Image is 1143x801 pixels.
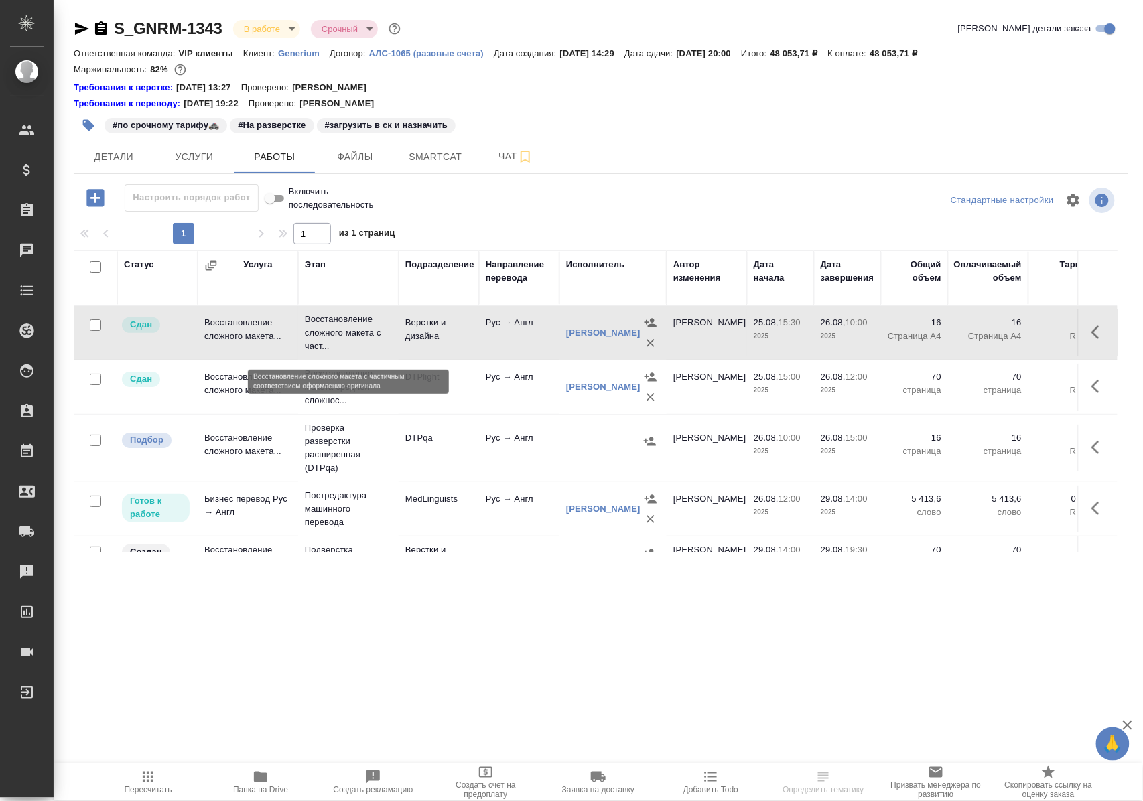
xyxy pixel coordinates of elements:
a: S_GNRM-1343 [114,19,222,38]
p: 2025 [754,384,807,397]
td: Восстановление сложного макета... [198,425,298,471]
button: Срочный [318,23,362,35]
p: Итого: [741,48,770,58]
p: слово [888,506,941,519]
p: Дата создания: [494,48,559,58]
p: 2025 [754,506,807,519]
td: Восстановление сложного макета... [198,309,298,356]
td: [PERSON_NAME] [667,309,747,356]
td: Рус → Англ [479,309,559,356]
p: 25.08, [754,317,779,327]
svg: Подписаться [517,149,533,165]
p: 15:00 [779,372,801,382]
button: Скопировать ссылку [93,21,109,37]
p: 82% [150,64,171,74]
p: 29.08, [754,544,779,555]
td: DTPlight [399,364,479,411]
p: 2025 [754,330,807,343]
td: [PERSON_NAME] [667,536,747,583]
td: MedLinguists [399,486,479,532]
p: 0 [1035,431,1089,445]
p: 2025 [821,330,874,343]
p: Восстановление сложного макета с част... [305,313,392,353]
p: 5 413,6 [955,492,1022,506]
button: Назначить [641,489,661,509]
p: 26.08, [821,372,846,382]
p: 70 [955,370,1022,384]
div: Направление перевода [486,258,553,285]
p: слово [955,506,1022,519]
div: Исполнитель может приступить к работе [121,492,191,524]
p: Страница А4 [888,330,941,343]
td: Верстки и дизайна [399,309,479,356]
p: Договор: [330,48,369,58]
p: 5 413,6 [888,492,941,506]
a: [PERSON_NAME] [566,382,641,392]
button: Назначить [641,367,661,387]
div: split button [947,190,1057,211]
p: RUB [1035,330,1089,343]
p: Проверено: [249,97,300,111]
p: страница [955,384,1022,397]
p: 60 [1035,316,1089,330]
p: 14:00 [779,544,801,555]
button: Здесь прячутся важные кнопки [1083,543,1116,575]
button: Сгруппировать [204,259,218,272]
button: Доп статусы указывают на важность/срочность заказа [386,20,403,38]
p: страница [888,445,941,458]
div: Оплачиваемый объем [954,258,1022,285]
span: из 1 страниц [339,225,395,244]
div: Дата начала [754,258,807,285]
span: Работы [243,149,307,165]
p: страница [888,384,941,397]
span: На разверстке [228,119,315,130]
a: Требования к верстке: [74,81,176,94]
button: Здесь прячутся важные кнопки [1083,492,1116,524]
button: Назначить [641,313,661,333]
button: В работе [240,23,284,35]
div: Подразделение [405,258,474,271]
p: 26.08, [754,433,779,443]
div: Статус [124,258,154,271]
p: 16 [1035,370,1089,384]
p: [DATE] 19:22 [184,97,249,111]
div: Нажми, чтобы открыть папку с инструкцией [74,81,176,94]
span: Услуги [162,149,226,165]
div: Тариф [1060,258,1089,271]
button: Здесь прячутся важные кнопки [1083,316,1116,348]
p: АЛС-1065 (разовые счета) [369,48,494,58]
p: [DATE] 13:27 [176,81,241,94]
span: Посмотреть информацию [1089,188,1118,213]
p: Маржинальность: [74,64,150,74]
button: Назначить [640,543,660,563]
p: К оплате: [828,48,870,58]
td: Восстановление сложного макета... [198,364,298,411]
button: Здесь прячутся важные кнопки [1083,431,1116,463]
div: В работе [311,20,378,38]
p: 16 [888,431,941,445]
div: Общий объем [888,258,941,285]
p: Проверка разверстки расширенная (DTPqa) [305,421,392,475]
p: 2025 [821,506,874,519]
p: 29.08, [821,494,846,504]
span: Настроить таблицу [1057,184,1089,216]
button: Добавить работу [77,184,114,212]
p: #по срочному тарифу🚓 [113,119,219,132]
button: Назначить [640,431,660,451]
p: 10:00 [779,433,801,443]
p: Сдан [130,318,152,332]
span: Smartcat [403,149,468,165]
td: [PERSON_NAME] [667,425,747,471]
div: Менеджер проверил работу исполнителя, передает ее на следующий этап [121,316,191,334]
p: 26.08, [821,433,846,443]
p: 16 [888,316,941,330]
p: 2025 [821,384,874,397]
div: Услуга [243,258,272,271]
div: Автор изменения [673,258,740,285]
p: 0 [1035,543,1089,557]
a: Generium [278,47,330,58]
p: [PERSON_NAME] [299,97,384,111]
td: Верстки и дизайна [399,536,479,583]
div: Этап [305,258,326,271]
p: RUB [1035,384,1089,397]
